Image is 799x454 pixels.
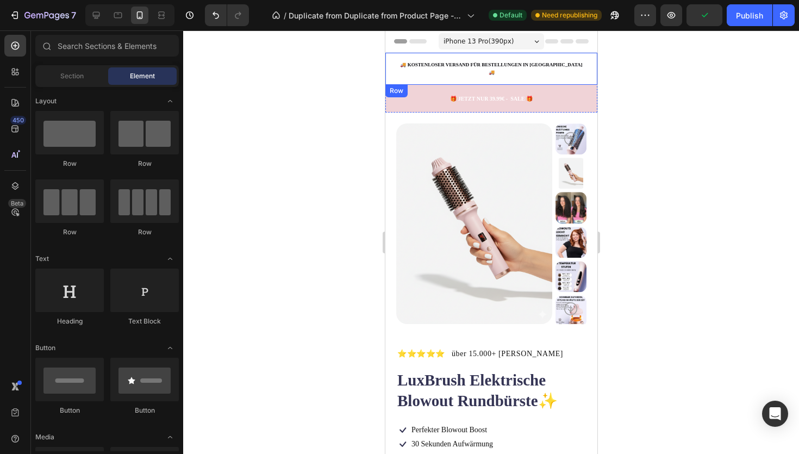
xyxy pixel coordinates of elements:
[161,428,179,446] span: Toggle open
[71,9,76,22] p: 7
[35,159,104,169] div: Row
[35,227,104,237] div: Row
[35,406,104,415] div: Button
[4,4,81,26] button: 7
[284,10,286,21] span: /
[8,199,26,208] div: Beta
[35,343,55,353] span: Button
[500,10,522,20] span: Default
[130,71,155,81] span: Element
[35,316,104,326] div: Heading
[385,30,597,454] iframe: Design area
[542,10,597,20] span: Need republishing
[110,227,179,237] div: Row
[60,71,84,81] span: Section
[35,432,54,442] span: Media
[35,35,179,57] input: Search Sections & Elements
[762,401,788,427] div: Open Intercom Messenger
[110,316,179,326] div: Text Block
[289,10,463,21] span: Duplicate from Duplicate from Product Page - [DATE] 17:38:15
[161,250,179,268] span: Toggle open
[110,406,179,415] div: Button
[26,423,119,433] p: Für jede Haarstruktur geeignet
[35,254,49,264] span: Text
[35,96,57,106] span: Layout
[205,4,249,26] div: Undo/Redo
[736,10,763,21] div: Publish
[10,116,26,125] div: 450
[161,92,179,110] span: Toggle open
[110,159,179,169] div: Row
[727,4,772,26] button: Publish
[161,339,179,357] span: Toggle open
